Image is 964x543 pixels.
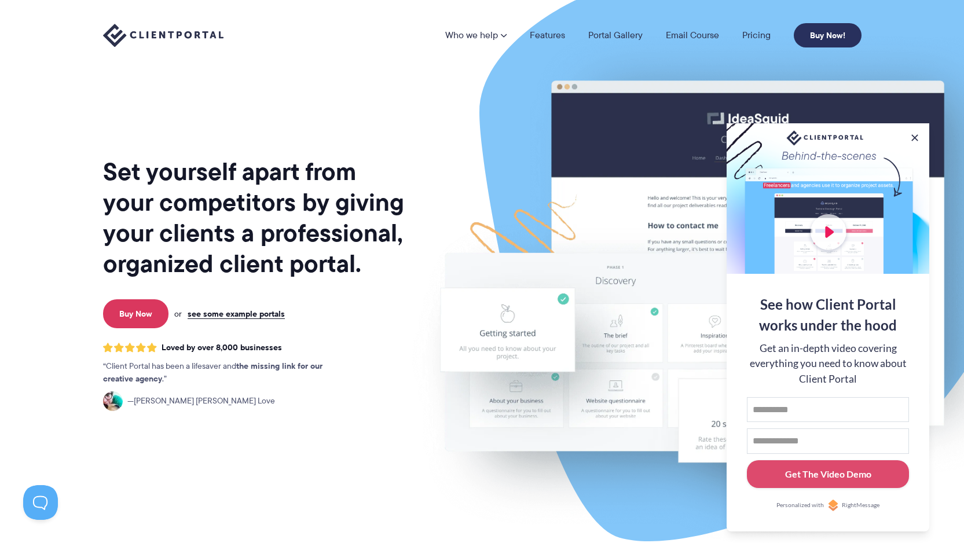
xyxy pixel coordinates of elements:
div: See how Client Portal works under the hood [747,294,909,336]
a: Portal Gallery [588,31,643,40]
h1: Set yourself apart from your competitors by giving your clients a professional, organized client ... [103,156,406,279]
span: [PERSON_NAME] [PERSON_NAME] Love [127,395,275,408]
div: Get an in-depth video covering everything you need to know about Client Portal [747,341,909,387]
span: Personalized with [776,501,824,510]
img: Personalized with RightMessage [827,500,839,511]
span: or [174,309,182,319]
a: Buy Now! [794,23,862,47]
a: Who we help [445,31,507,40]
span: Loved by over 8,000 businesses [162,343,282,353]
strong: the missing link for our creative agency [103,359,322,385]
a: Email Course [666,31,719,40]
a: Pricing [742,31,771,40]
a: Personalized withRightMessage [747,500,909,511]
iframe: Toggle Customer Support [23,485,58,520]
span: RightMessage [842,501,879,510]
p: Client Portal has been a lifesaver and . [103,360,346,386]
a: Features [530,31,565,40]
a: Buy Now [103,299,168,328]
div: Get The Video Demo [785,467,871,481]
a: see some example portals [188,309,285,319]
button: Get The Video Demo [747,460,909,489]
